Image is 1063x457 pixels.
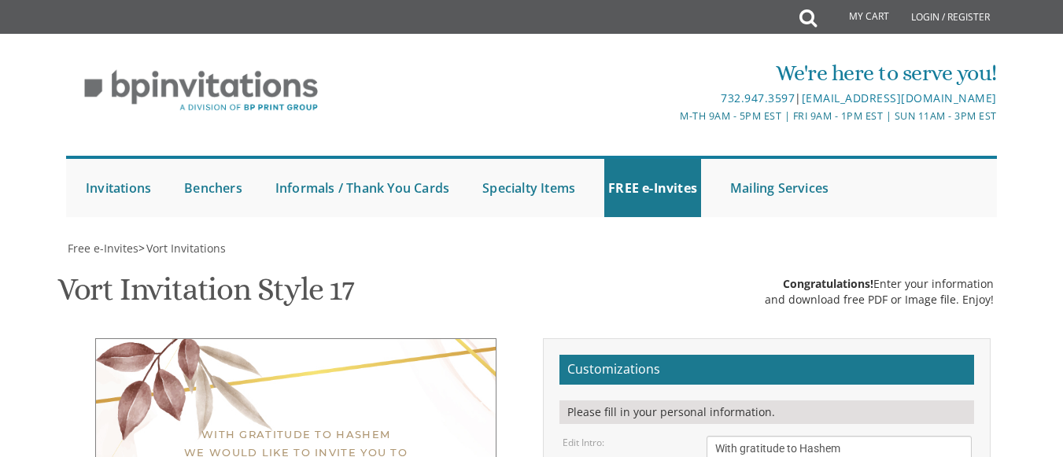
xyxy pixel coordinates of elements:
[802,90,997,105] a: [EMAIL_ADDRESS][DOMAIN_NAME]
[145,241,226,256] a: Vort Invitations
[68,241,138,256] span: Free e-Invites
[783,276,873,291] span: Congratulations!
[997,394,1047,441] iframe: chat widget
[82,159,155,217] a: Invitations
[377,89,997,108] div: |
[146,241,226,256] span: Vort Invitations
[765,276,994,292] div: Enter your information
[604,159,701,217] a: FREE e-Invites
[66,58,336,123] img: BP Invitation Loft
[726,159,832,217] a: Mailing Services
[815,2,900,33] a: My Cart
[559,400,974,424] div: Please fill in your personal information.
[138,241,226,256] span: >
[765,292,994,308] div: and download free PDF or Image file. Enjoy!
[559,355,974,385] h2: Customizations
[57,272,354,319] h1: Vort Invitation Style 17
[180,159,246,217] a: Benchers
[377,108,997,124] div: M-Th 9am - 5pm EST | Fri 9am - 1pm EST | Sun 11am - 3pm EST
[271,159,453,217] a: Informals / Thank You Cards
[721,90,795,105] a: 732.947.3597
[478,159,579,217] a: Specialty Items
[66,241,138,256] a: Free e-Invites
[563,436,604,449] label: Edit Intro:
[377,57,997,89] div: We're here to serve you!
